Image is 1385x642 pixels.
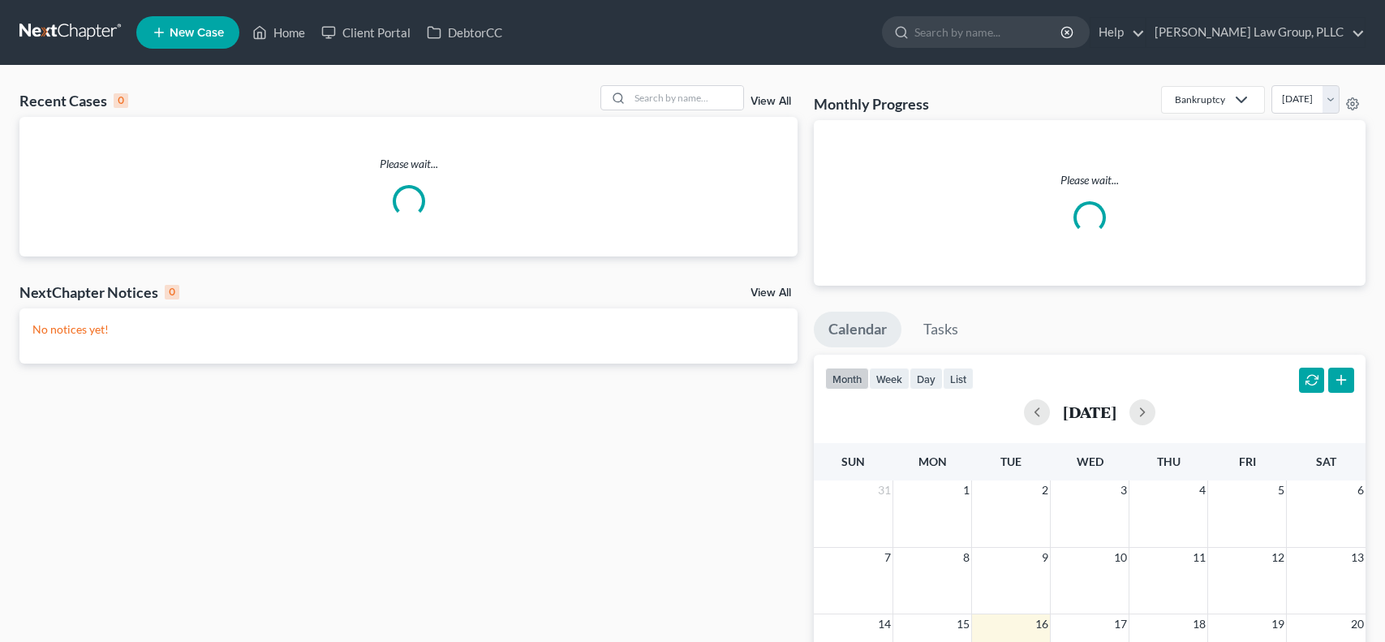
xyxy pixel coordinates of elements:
span: 13 [1349,548,1366,567]
span: 5 [1276,480,1286,500]
a: Tasks [909,312,973,347]
span: 31 [876,480,893,500]
button: month [825,368,869,390]
span: 18 [1191,614,1207,634]
button: list [943,368,974,390]
a: DebtorCC [419,18,510,47]
span: 20 [1349,614,1366,634]
span: Tue [1000,455,1022,468]
span: Thu [1157,455,1181,468]
div: 0 [165,285,179,299]
span: Sat [1316,455,1336,468]
h2: [DATE] [1063,403,1116,420]
p: Please wait... [827,172,1353,188]
span: Sun [841,455,865,468]
span: 7 [883,548,893,567]
span: 9 [1040,548,1050,567]
span: 15 [955,614,971,634]
div: NextChapter Notices [19,282,179,302]
span: 10 [1112,548,1129,567]
a: Help [1090,18,1145,47]
span: 1 [961,480,971,500]
div: Recent Cases [19,91,128,110]
span: 3 [1119,480,1129,500]
h3: Monthly Progress [814,94,929,114]
a: Home [244,18,313,47]
span: 17 [1112,614,1129,634]
span: 16 [1034,614,1050,634]
a: [PERSON_NAME] Law Group, PLLC [1146,18,1365,47]
input: Search by name... [630,86,743,110]
a: Client Portal [313,18,419,47]
span: 12 [1270,548,1286,567]
span: Mon [918,455,947,468]
a: Calendar [814,312,901,347]
span: 14 [876,614,893,634]
span: 8 [961,548,971,567]
span: 4 [1198,480,1207,500]
p: Please wait... [19,156,798,172]
input: Search by name... [914,17,1063,47]
a: View All [751,287,791,299]
div: Bankruptcy [1175,93,1225,106]
button: day [910,368,943,390]
div: 0 [114,93,128,108]
p: No notices yet! [32,321,785,338]
button: week [869,368,910,390]
span: 6 [1356,480,1366,500]
span: 19 [1270,614,1286,634]
span: Wed [1077,455,1103,468]
span: Fri [1239,455,1256,468]
span: New Case [170,27,224,39]
a: View All [751,96,791,107]
span: 11 [1191,548,1207,567]
span: 2 [1040,480,1050,500]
